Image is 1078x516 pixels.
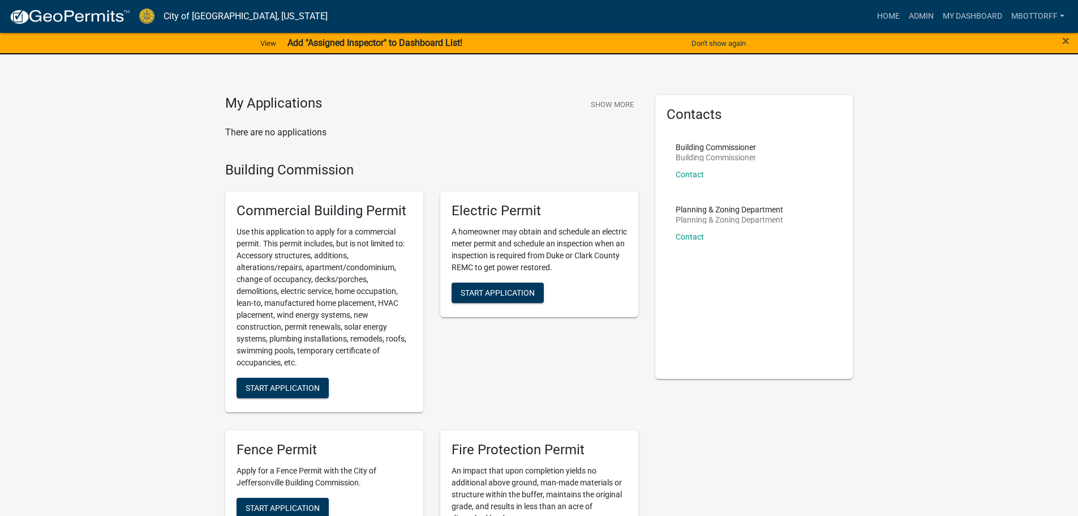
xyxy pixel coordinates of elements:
[246,503,320,512] span: Start Application
[164,7,328,26] a: City of [GEOGRAPHIC_DATA], [US_STATE]
[452,283,544,303] button: Start Application
[225,95,322,112] h4: My Applications
[586,95,638,114] button: Show More
[237,226,412,369] p: Use this application to apply for a commercial permit. This permit includes, but is not limited t...
[667,106,842,123] h5: Contacts
[676,206,783,214] p: Planning & Zoning Department
[452,442,627,458] h5: Fire Protection Permit
[1007,6,1069,27] a: Mbottorff
[237,442,412,458] h5: Fence Permit
[676,170,704,179] a: Contact
[225,126,638,139] p: There are no applications
[287,37,462,48] strong: Add "Assigned Inspector" to Dashboard List!
[139,8,154,24] img: City of Jeffersonville, Indiana
[237,203,412,219] h5: Commercial Building Permit
[676,143,756,151] p: Building Commissioner
[452,226,627,274] p: A homeowner may obtain and schedule an electric meter permit and schedule an inspection when an i...
[452,203,627,219] h5: Electric Permit
[676,216,783,224] p: Planning & Zoning Department
[225,162,638,178] h4: Building Commission
[676,232,704,241] a: Contact
[687,34,750,53] button: Don't show again
[1062,34,1070,48] button: Close
[461,288,535,297] span: Start Application
[1062,33,1070,49] span: ×
[237,378,329,398] button: Start Application
[904,6,938,27] a: Admin
[237,465,412,489] p: Apply for a Fence Permit with the City of Jeffersonville Building Commission.
[676,153,756,161] p: Building Commissioner
[246,383,320,393] span: Start Application
[873,6,904,27] a: Home
[256,34,281,53] a: View
[938,6,1007,27] a: My Dashboard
